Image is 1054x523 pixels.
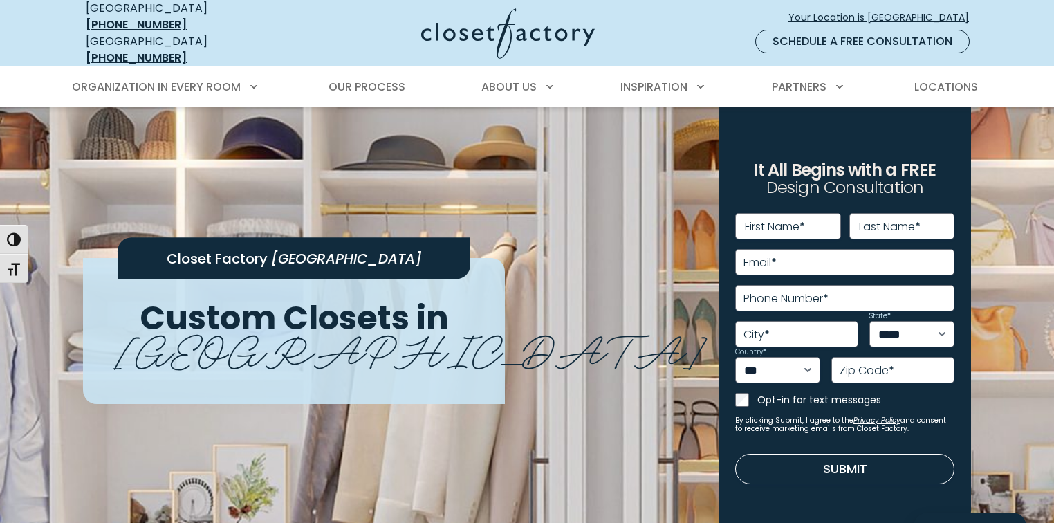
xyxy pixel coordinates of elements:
[481,79,537,95] span: About Us
[140,295,449,341] span: Custom Closets in
[743,293,829,304] label: Phone Number
[869,313,891,320] label: State
[620,79,687,95] span: Inspiration
[115,315,706,378] span: [GEOGRAPHIC_DATA]
[167,249,268,268] span: Closet Factory
[859,221,921,232] label: Last Name
[914,79,978,95] span: Locations
[271,249,422,268] span: [GEOGRAPHIC_DATA]
[72,79,241,95] span: Organization in Every Room
[853,415,900,425] a: Privacy Policy
[788,10,980,25] span: Your Location is [GEOGRAPHIC_DATA]
[735,416,954,433] small: By clicking Submit, I agree to the and consent to receive marketing emails from Closet Factory.
[735,349,766,356] label: Country
[86,17,187,33] a: [PHONE_NUMBER]
[755,30,970,53] a: Schedule a Free Consultation
[840,365,894,376] label: Zip Code
[788,6,981,30] a: Your Location is [GEOGRAPHIC_DATA]
[86,33,286,66] div: [GEOGRAPHIC_DATA]
[772,79,826,95] span: Partners
[743,257,777,268] label: Email
[329,79,405,95] span: Our Process
[86,50,187,66] a: [PHONE_NUMBER]
[766,176,924,199] span: Design Consultation
[421,8,595,59] img: Closet Factory Logo
[757,393,954,407] label: Opt-in for text messages
[735,454,954,484] button: Submit
[743,329,770,340] label: City
[745,221,805,232] label: First Name
[62,68,992,107] nav: Primary Menu
[753,158,936,181] span: It All Begins with a FREE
